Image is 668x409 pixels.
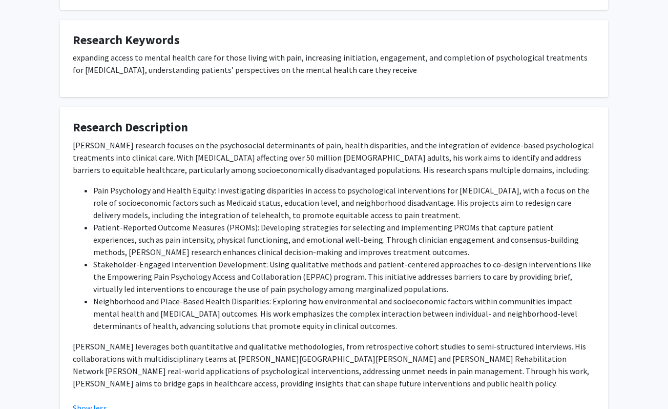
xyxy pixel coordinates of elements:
[93,221,595,258] li: Patient-Reported Outcome Measures (PROMs): Developing strategies for selecting and implementing P...
[73,33,595,48] h4: Research Keywords
[73,51,595,76] p: expanding access to mental health care for those living with pain, increasing initiation, engagem...
[73,139,595,176] p: [PERSON_NAME] research focuses on the psychosocial determinants of pain, health disparities, and ...
[73,120,595,135] h4: Research Description
[93,184,595,221] li: Pain Psychology and Health Equity: Investigating disparities in access to psychological intervent...
[93,258,595,295] li: Stakeholder-Engaged Intervention Development: Using qualitative methods and patient-centered appr...
[73,340,595,389] p: [PERSON_NAME] leverages both quantitative and qualitative methodologies, from retrospective cohor...
[93,295,595,332] li: Neighborhood and Place-Based Health Disparities: Exploring how environmental and socioeconomic fa...
[8,363,44,401] iframe: Chat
